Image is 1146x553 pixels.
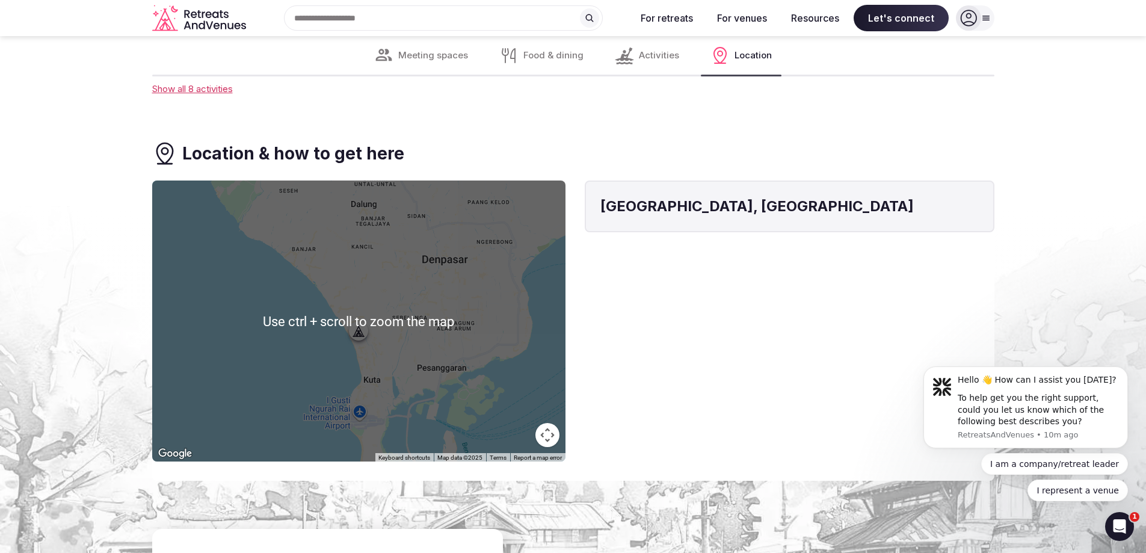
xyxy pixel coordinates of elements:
span: Food & dining [523,49,584,62]
img: Google [155,446,195,462]
div: Show all 8 activities [152,82,994,95]
h3: Location & how to get here [182,142,404,165]
button: Resources [781,5,849,31]
svg: Retreats and Venues company logo [152,5,248,32]
button: For venues [707,5,777,31]
button: For retreats [631,5,703,31]
a: Report a map error [514,454,562,461]
span: Location [735,49,772,62]
span: Let's connect [854,5,949,31]
span: Meeting spaces [398,49,468,62]
span: 1 [1130,512,1139,522]
iframe: Intercom notifications message [905,351,1146,547]
button: Map camera controls [535,423,559,447]
iframe: Intercom live chat [1105,512,1134,541]
button: Keyboard shortcuts [378,454,430,462]
span: Map data ©2025 [437,454,482,461]
a: Visit the homepage [152,5,248,32]
span: Activities [639,49,679,62]
a: Terms (opens in new tab) [490,454,507,461]
h4: [GEOGRAPHIC_DATA], [GEOGRAPHIC_DATA] [600,196,979,217]
a: Open this area in Google Maps (opens a new window) [155,446,195,462]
